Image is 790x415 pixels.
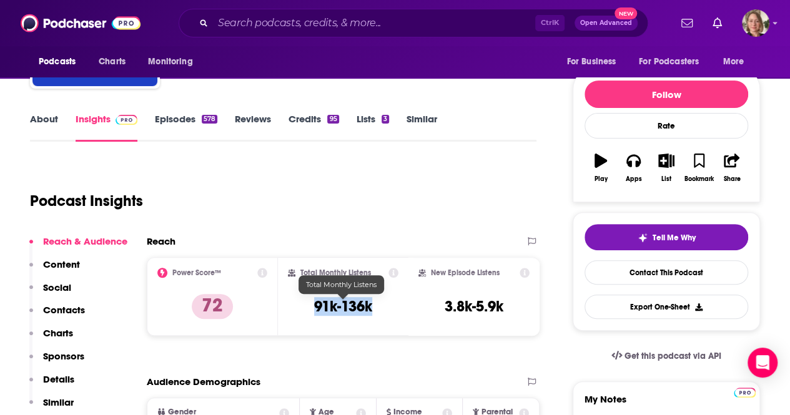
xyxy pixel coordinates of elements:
button: Sponsors [29,350,84,373]
p: Similar [43,396,74,408]
button: Contacts [29,304,85,327]
button: open menu [139,50,209,74]
span: Tell Me Why [653,233,696,243]
button: open menu [714,50,760,74]
div: Apps [626,175,642,183]
p: Charts [43,327,73,339]
button: Follow [585,81,748,108]
p: 72 [192,294,233,319]
div: Play [595,175,608,183]
span: Open Advanced [580,20,632,26]
div: List [661,175,671,183]
a: Lists3 [357,113,389,142]
button: Social [29,281,71,305]
span: Ctrl K [535,15,565,31]
p: Sponsors [43,350,84,362]
button: open menu [631,50,717,74]
img: User Profile [742,9,769,37]
a: Show notifications dropdown [676,12,698,34]
p: Reach & Audience [43,235,127,247]
div: 3 [382,115,389,124]
a: InsightsPodchaser Pro [76,113,137,142]
h2: New Episode Listens [431,268,500,277]
button: Share [716,145,748,190]
h2: Reach [147,235,175,247]
button: List [650,145,683,190]
div: 95 [327,115,338,124]
div: Rate [585,113,748,139]
button: Charts [29,327,73,350]
a: Contact This Podcast [585,260,748,285]
span: Total Monthly Listens [306,280,377,289]
div: 578 [202,115,217,124]
img: Podchaser Pro [734,388,756,398]
button: tell me why sparkleTell Me Why [585,224,748,250]
p: Contacts [43,304,85,316]
button: Apps [617,145,649,190]
span: For Podcasters [639,53,699,71]
div: Bookmark [684,175,714,183]
div: Share [723,175,740,183]
a: Charts [91,50,133,74]
button: Export One-Sheet [585,295,748,319]
a: About [30,113,58,142]
a: Similar [407,113,437,142]
button: open menu [30,50,92,74]
h2: Power Score™ [172,268,221,277]
p: Details [43,373,74,385]
span: Charts [99,53,126,71]
button: Show profile menu [742,9,769,37]
span: More [723,53,744,71]
p: Social [43,281,71,293]
a: Credits95 [289,113,338,142]
span: Monitoring [148,53,192,71]
a: Pro website [734,386,756,398]
div: Search podcasts, credits, & more... [179,9,648,37]
span: New [615,7,637,19]
span: Logged in as AriFortierPr [742,9,769,37]
label: My Notes [585,393,748,415]
img: Podchaser - Follow, Share and Rate Podcasts [21,11,141,35]
a: Get this podcast via API [601,341,731,371]
span: For Business [566,53,616,71]
a: Episodes578 [155,113,217,142]
button: Details [29,373,74,396]
div: Open Intercom Messenger [748,348,778,378]
span: Podcasts [39,53,76,71]
span: Get this podcast via API [625,351,721,361]
img: Podchaser Pro [116,115,137,125]
button: Bookmark [683,145,715,190]
button: Reach & Audience [29,235,127,258]
h2: Total Monthly Listens [300,268,371,277]
img: tell me why sparkle [638,233,648,243]
p: Content [43,258,80,270]
h3: 3.8k-5.9k [445,297,503,316]
input: Search podcasts, credits, & more... [213,13,535,33]
button: Open AdvancedNew [575,16,638,31]
button: Play [585,145,617,190]
a: Reviews [235,113,271,142]
h2: Audience Demographics [147,376,260,388]
h3: 91k-136k [314,297,372,316]
button: Content [29,258,80,281]
a: Show notifications dropdown [708,12,727,34]
h1: Podcast Insights [30,192,143,210]
button: open menu [558,50,631,74]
